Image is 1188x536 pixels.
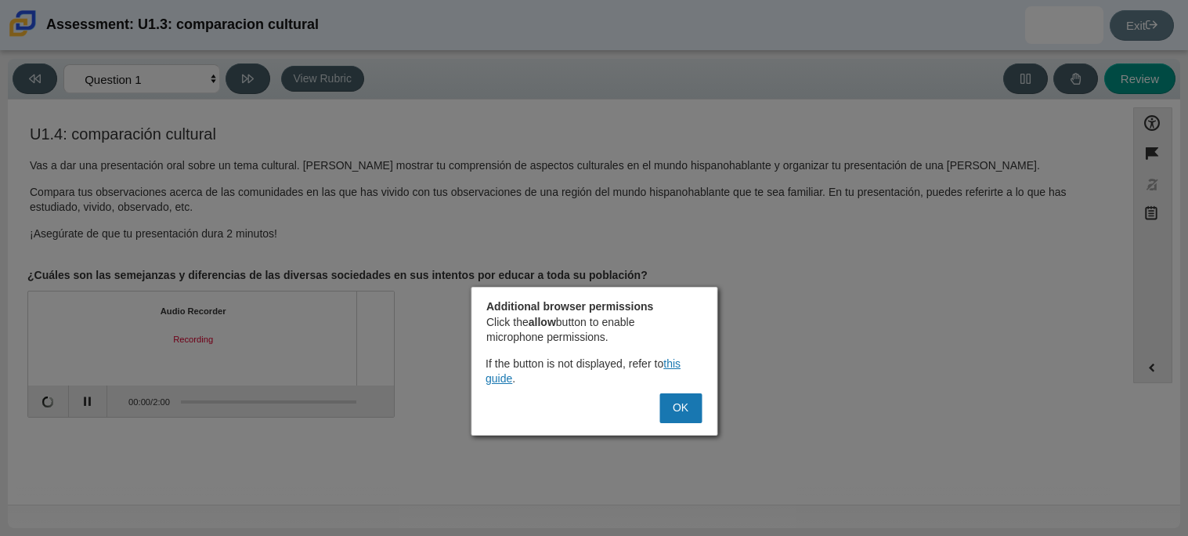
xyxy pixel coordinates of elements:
strong: Additional browser permissions [486,299,653,313]
strong: allow [529,315,556,329]
p: Click the button to enable microphone permissions. [486,315,695,346]
div: If the button is not displayed, refer to . [486,357,711,387]
a: this guide [486,357,681,386]
button: OK [659,393,702,423]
